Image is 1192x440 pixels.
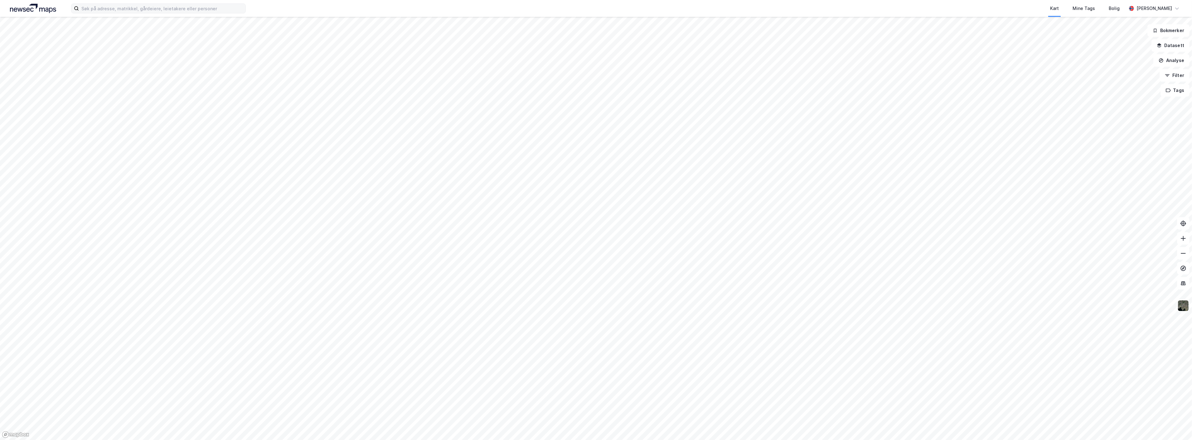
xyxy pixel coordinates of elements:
div: Mine Tags [1073,5,1095,12]
iframe: Chat Widget [1161,410,1192,440]
div: Bolig [1109,5,1120,12]
button: Tags [1161,84,1190,97]
button: Datasett [1151,39,1190,52]
button: Filter [1160,69,1190,82]
input: Søk på adresse, matrikkel, gårdeiere, leietakere eller personer [79,4,245,13]
img: 9k= [1177,300,1189,312]
div: [PERSON_NAME] [1136,5,1172,12]
div: Kart [1050,5,1059,12]
a: Mapbox homepage [2,431,29,438]
button: Bokmerker [1147,24,1190,37]
img: logo.a4113a55bc3d86da70a041830d287a7e.svg [10,4,56,13]
div: Kontrollprogram for chat [1161,410,1192,440]
button: Analyse [1153,54,1190,67]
